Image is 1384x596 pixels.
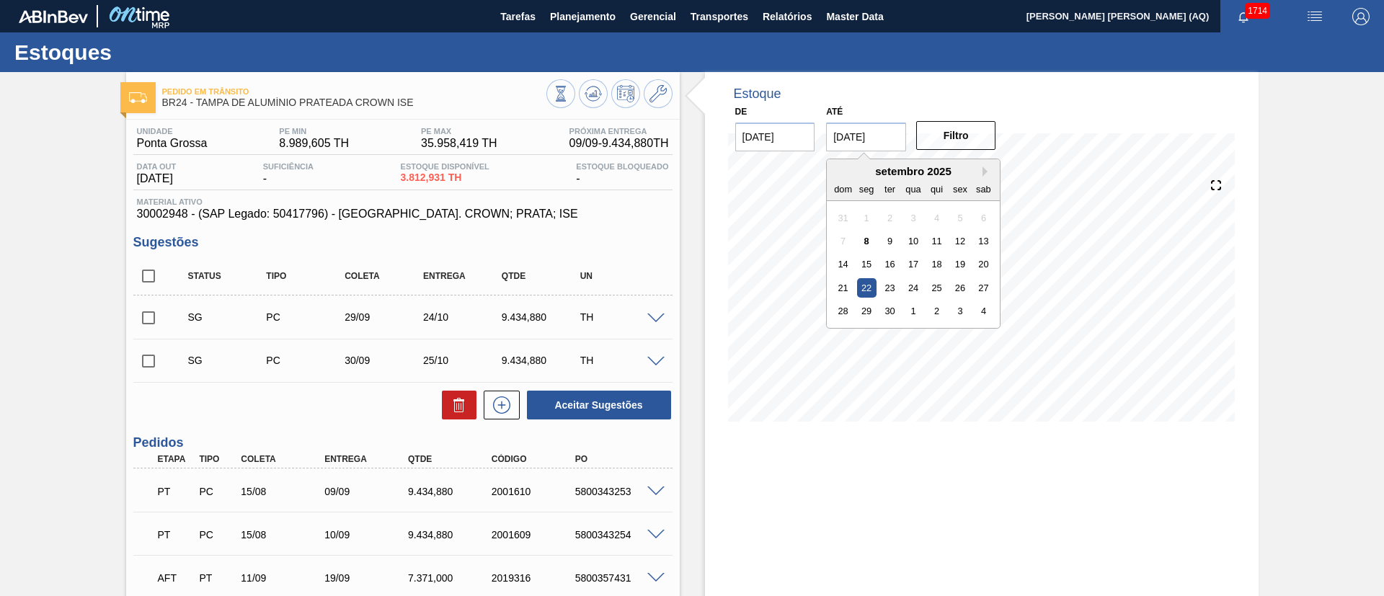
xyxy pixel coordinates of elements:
input: dd/mm/yyyy [735,123,815,151]
div: 11/09/2025 [237,572,331,584]
div: Choose sexta-feira, 3 de outubro de 2025 [951,301,970,321]
div: Choose sábado, 27 de setembro de 2025 [974,278,993,298]
p: PT [158,486,194,497]
div: 30/09/2025 [341,355,428,366]
span: Ponta Grossa [137,137,208,150]
label: De [735,107,748,117]
span: Estoque Disponível [401,162,489,171]
span: PE MIN [279,127,349,135]
div: 2001610 [488,486,582,497]
div: Estoque [734,86,781,102]
div: Choose segunda-feira, 22 de setembro de 2025 [857,278,877,298]
p: AFT [158,572,194,584]
div: Choose quinta-feira, 18 de setembro de 2025 [927,254,946,274]
div: 9.434,880 [404,529,498,541]
div: Código [488,454,582,464]
div: Tipo [195,454,239,464]
div: 25/10/2025 [420,355,507,366]
div: Choose sexta-feira, 12 de setembro de 2025 [951,231,970,251]
span: PE MAX [421,127,497,135]
div: Choose sábado, 4 de outubro de 2025 [974,301,993,321]
div: Choose quinta-feira, 2 de outubro de 2025 [927,301,946,321]
button: Visão Geral dos Estoques [546,79,575,108]
button: Atualizar Gráfico [579,79,608,108]
div: Nova sugestão [476,391,520,419]
div: 15/08/2025 [237,529,331,541]
div: qui [927,179,946,198]
div: Pedido de Compra [195,529,239,541]
span: Relatórios [763,8,812,25]
span: Próxima Entrega [569,127,669,135]
div: - [259,162,317,185]
div: Choose quinta-feira, 25 de setembro de 2025 [927,278,946,298]
div: 5800343254 [572,529,665,541]
div: - [572,162,672,185]
div: Coleta [237,454,331,464]
div: Choose sexta-feira, 26 de setembro de 2025 [951,278,970,298]
div: Choose terça-feira, 23 de setembro de 2025 [880,278,900,298]
div: sab [974,179,993,198]
div: Choose domingo, 28 de setembro de 2025 [833,301,853,321]
span: Unidade [137,127,208,135]
div: Choose sábado, 13 de setembro de 2025 [974,231,993,251]
div: Qtde [404,454,498,464]
div: 15/08/2025 [237,486,331,497]
div: Pedido de Compra [262,311,350,323]
div: Choose quarta-feira, 1 de outubro de 2025 [904,301,923,321]
div: setembro 2025 [827,165,1000,177]
div: Choose terça-feira, 30 de setembro de 2025 [880,301,900,321]
div: Pedido em Trânsito [154,476,198,507]
div: 5800343253 [572,486,665,497]
input: dd/mm/yyyy [826,123,906,151]
div: Pedido de Transferência [195,572,239,584]
span: Gerencial [630,8,676,25]
button: Ir ao Master Data / Geral [644,79,673,108]
div: Status [185,271,272,281]
span: BR24 - TAMPA DE ALUMÍNIO PRATEADA CROWN ISE [162,97,546,108]
div: Tipo [262,271,350,281]
div: Choose domingo, 14 de setembro de 2025 [833,254,853,274]
button: Programar Estoque [611,79,640,108]
div: Pedido em Trânsito [154,519,198,551]
div: dom [833,179,853,198]
button: Aceitar Sugestões [527,391,671,419]
span: 8.989,605 TH [279,137,349,150]
div: qua [904,179,923,198]
div: Choose quarta-feira, 17 de setembro de 2025 [904,254,923,274]
div: Qtde [498,271,585,281]
div: 9.434,880 [404,486,498,497]
span: 09/09 - 9.434,880 TH [569,137,669,150]
div: 09/09/2025 [321,486,414,497]
div: Not available quinta-feira, 4 de setembro de 2025 [927,208,946,227]
img: userActions [1306,8,1323,25]
div: Aguardando Fornecimento [154,562,198,594]
div: ter [880,179,900,198]
div: Choose sábado, 20 de setembro de 2025 [974,254,993,274]
img: Ícone [129,92,147,103]
div: Choose quinta-feira, 11 de setembro de 2025 [927,231,946,251]
div: Excluir Sugestões [435,391,476,419]
div: Sugestão Criada [185,311,272,323]
div: Choose quarta-feira, 10 de setembro de 2025 [904,231,923,251]
span: 35.958,419 TH [421,137,497,150]
span: Suficiência [263,162,314,171]
span: Pedido em Trânsito [162,87,546,96]
div: 19/09/2025 [321,572,414,584]
div: Aceitar Sugestões [520,389,673,421]
div: Etapa [154,454,198,464]
p: PT [158,529,194,541]
div: Choose terça-feira, 9 de setembro de 2025 [880,231,900,251]
div: Entrega [420,271,507,281]
div: Choose segunda-feira, 8 de setembro de 2025 [857,231,877,251]
div: 29/09/2025 [341,311,428,323]
label: Até [826,107,843,117]
div: Choose terça-feira, 16 de setembro de 2025 [880,254,900,274]
span: 1714 [1245,3,1270,19]
span: Data out [137,162,177,171]
div: 9.434,880 [498,311,585,323]
div: 9.434,880 [498,355,585,366]
div: PO [572,454,665,464]
div: Coleta [341,271,428,281]
span: 30002948 - (SAP Legado: 50417796) - [GEOGRAPHIC_DATA]. CROWN; PRATA; ISE [137,208,669,221]
div: Not available domingo, 7 de setembro de 2025 [833,231,853,251]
